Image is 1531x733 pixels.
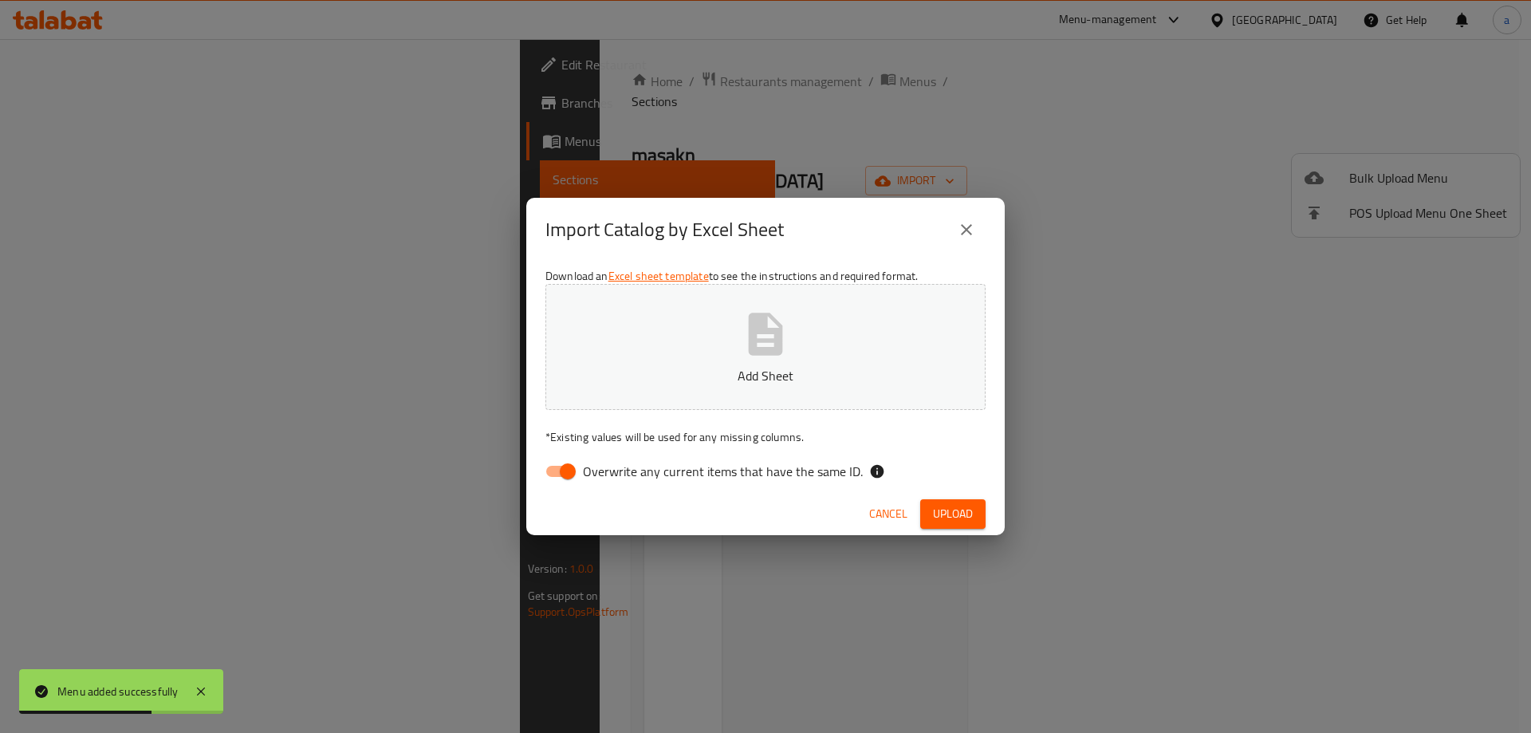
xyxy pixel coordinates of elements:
[869,504,907,524] span: Cancel
[608,266,709,286] a: Excel sheet template
[933,504,973,524] span: Upload
[920,499,986,529] button: Upload
[947,211,986,249] button: close
[863,499,914,529] button: Cancel
[570,366,961,385] p: Add Sheet
[526,262,1005,493] div: Download an to see the instructions and required format.
[545,429,986,445] p: Existing values will be used for any missing columns.
[57,683,179,700] div: Menu added successfully
[545,284,986,410] button: Add Sheet
[545,217,784,242] h2: Import Catalog by Excel Sheet
[869,463,885,479] svg: If the overwrite option isn't selected, then the items that match an existing ID will be ignored ...
[583,462,863,481] span: Overwrite any current items that have the same ID.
